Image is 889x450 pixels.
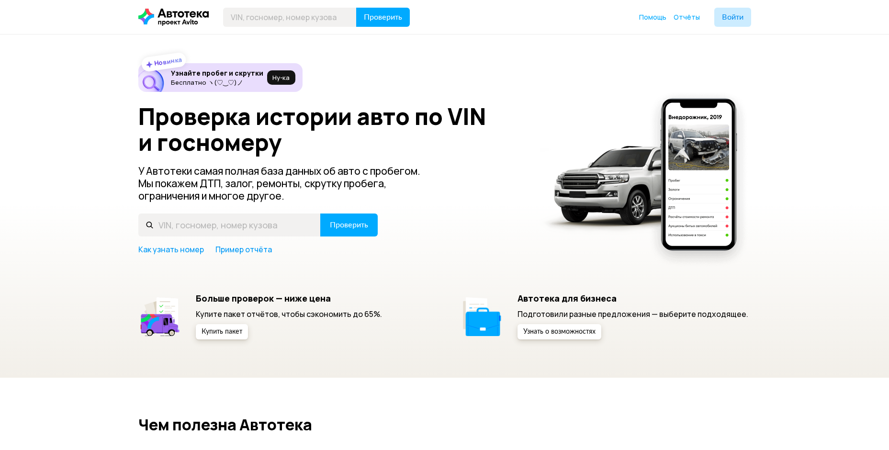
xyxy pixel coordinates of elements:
button: Проверить [356,8,410,27]
h5: Автотека для бизнеса [518,293,748,304]
button: Войти [714,8,751,27]
a: Как узнать номер [138,244,204,255]
button: Узнать о возможностях [518,324,601,339]
h2: Чем полезна Автотека [138,416,751,433]
p: Бесплатно ヽ(♡‿♡)ノ [171,79,263,86]
button: Проверить [320,214,378,236]
span: Проверить [330,221,368,229]
p: Подготовили разные предложения — выберите подходящее. [518,309,748,319]
span: Купить пакет [202,328,242,335]
a: Пример отчёта [215,244,272,255]
h6: Узнайте пробег и скрутки [171,69,263,78]
h1: Проверка истории авто по VIN и госномеру [138,103,528,155]
a: Отчёты [674,12,700,22]
span: Войти [722,13,743,21]
button: Купить пакет [196,324,248,339]
p: Купите пакет отчётов, чтобы сэкономить до 65%. [196,309,382,319]
input: VIN, госномер, номер кузова [138,214,321,236]
p: У Автотеки самая полная база данных об авто с пробегом. Мы покажем ДТП, залог, ремонты, скрутку п... [138,165,436,202]
strong: Новинка [153,55,182,67]
span: Проверить [364,13,402,21]
span: Узнать о возможностях [523,328,596,335]
span: Ну‑ка [272,74,290,81]
a: Помощь [639,12,666,22]
h5: Больше проверок — ниже цена [196,293,382,304]
input: VIN, госномер, номер кузова [223,8,357,27]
